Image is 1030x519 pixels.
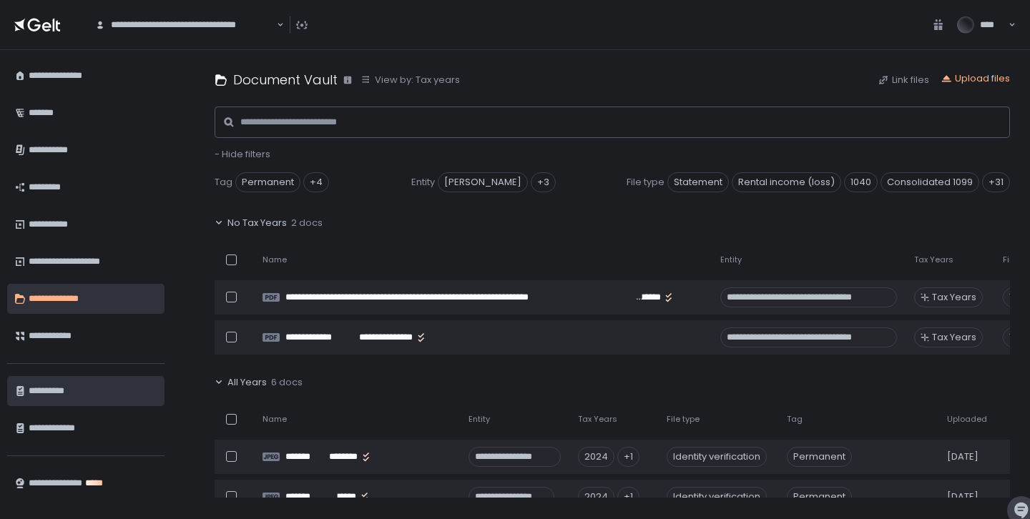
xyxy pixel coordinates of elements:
div: Identity verification [667,487,767,507]
span: Statement [667,172,729,192]
button: - Hide filters [215,148,270,161]
span: 6 docs [271,376,303,389]
div: +4 [303,172,329,192]
span: - Hide filters [215,147,270,161]
span: [DATE] [947,450,978,463]
span: Tax Years [932,291,976,304]
span: Tax Years [914,254,953,265]
span: Permanent [235,172,300,192]
button: View by: Tax years [360,74,460,86]
span: Entity [720,254,742,265]
span: Entity [469,414,490,425]
span: 2 docs [291,217,323,229]
button: Link files [878,74,929,86]
span: Permanent [787,447,852,467]
h1: Document Vault [233,70,338,89]
span: Tag [215,176,232,189]
span: Permanent [787,487,852,507]
span: 1040 [844,172,878,192]
span: Name [263,414,287,425]
div: +1 [617,487,639,507]
span: File type [627,176,664,189]
span: Entity [411,176,435,189]
span: Consolidated 1099 [881,172,979,192]
div: Search for option [86,9,284,41]
div: +31 [982,172,1010,192]
span: All Years [227,376,267,389]
div: +1 [617,447,639,467]
span: Rental income (loss) [732,172,841,192]
span: No Tax Years [227,217,287,229]
div: 2024 [578,487,614,507]
span: Uploaded [947,414,987,425]
div: Identity verification [667,447,767,467]
span: Tax Years [578,414,617,425]
span: Name [263,254,287,265]
span: Tag [787,414,803,425]
span: [DATE] [947,490,978,503]
div: +3 [531,172,556,192]
div: 2024 [578,447,614,467]
span: Tax Years [932,331,976,344]
span: File type [667,414,700,425]
button: Upload files [941,72,1010,85]
span: [PERSON_NAME] [438,172,528,192]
